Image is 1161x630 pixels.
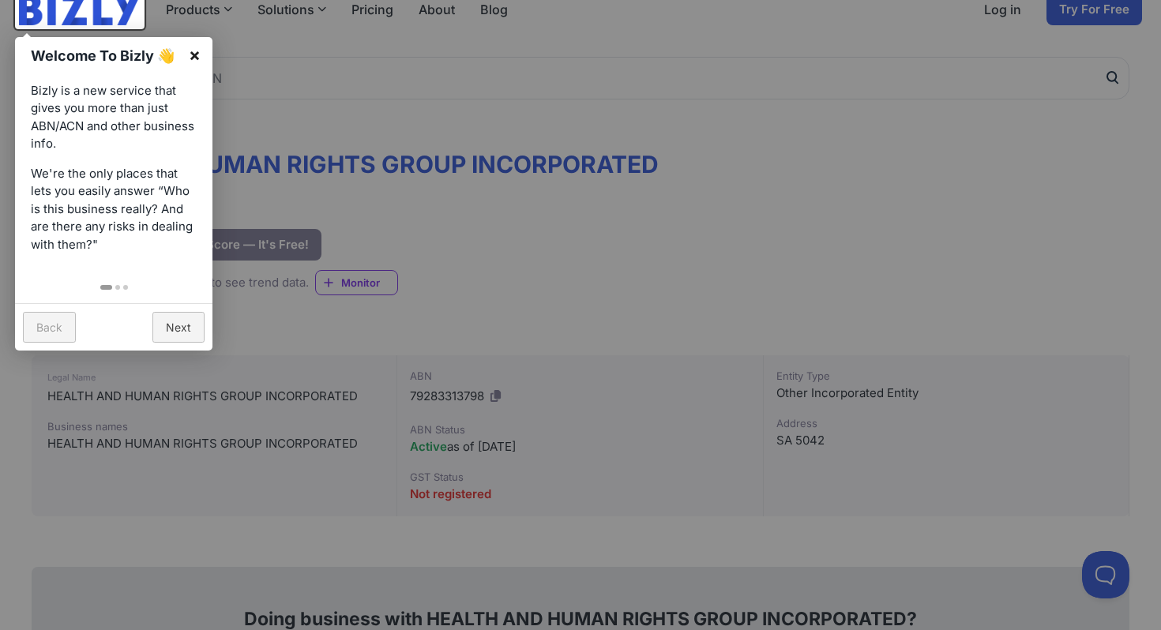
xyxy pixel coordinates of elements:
a: Next [152,312,205,343]
p: We're the only places that lets you easily answer “Who is this business really? And are there any... [31,165,197,254]
a: × [177,37,212,73]
a: Back [23,312,76,343]
h1: Welcome To Bizly 👋 [31,45,180,66]
p: Bizly is a new service that gives you more than just ABN/ACN and other business info. [31,82,197,153]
